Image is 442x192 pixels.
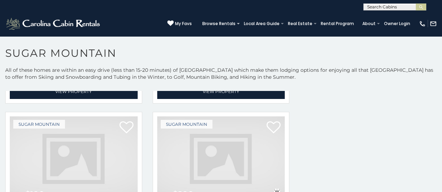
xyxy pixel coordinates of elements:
a: Owner Login [381,19,414,29]
a: Local Area Guide [240,19,283,29]
img: mail-regular-white.png [430,20,437,27]
a: About [359,19,379,29]
span: My Favs [175,21,192,27]
img: phone-regular-white.png [419,20,426,27]
a: Real Estate [284,19,316,29]
a: Rental Program [317,19,357,29]
a: Add to favorites [267,121,281,135]
a: Sugar Mountain [13,120,65,129]
a: Browse Rentals [199,19,239,29]
a: My Favs [167,20,192,27]
a: Sugar Mountain [161,120,212,129]
a: Add to favorites [119,121,133,135]
a: View Property [10,84,138,99]
img: White-1-2.png [5,17,102,31]
a: View Property [157,84,285,99]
